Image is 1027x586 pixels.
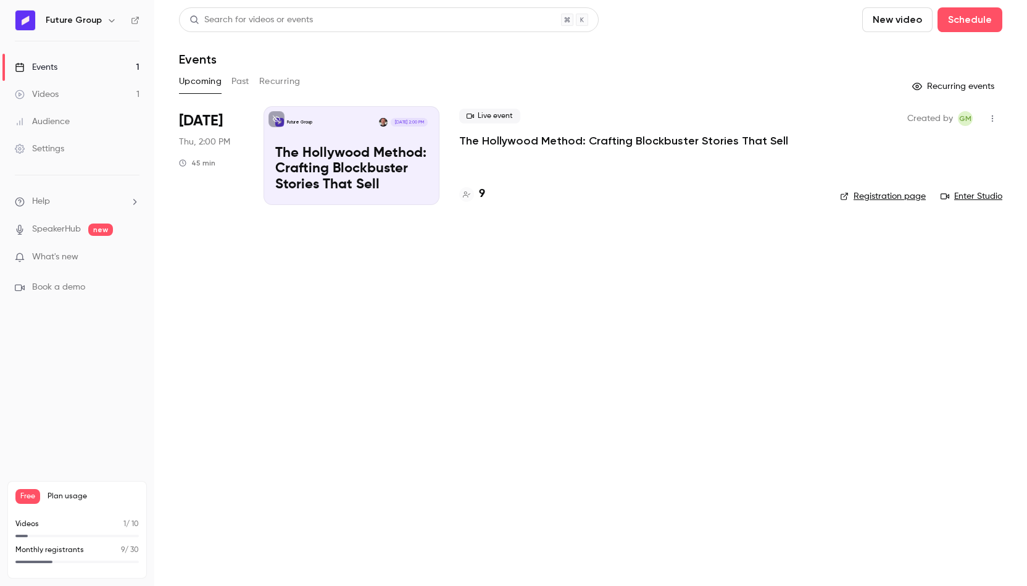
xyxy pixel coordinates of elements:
span: Book a demo [32,281,85,294]
span: Free [15,489,40,504]
div: Settings [15,143,64,155]
span: new [88,224,113,236]
p: The Hollywood Method: Crafting Blockbuster Stories That Sell [275,146,428,193]
img: Lyndon Nicholson [379,118,388,127]
p: Monthly registrants [15,545,84,556]
div: Videos [15,88,59,101]
a: The Hollywood Method: Crafting Blockbuster Stories That SellFuture GroupLyndon Nicholson[DATE] 2:... [264,106,439,205]
li: help-dropdown-opener [15,195,139,208]
p: Future Group [287,119,312,125]
a: 9 [459,186,485,203]
span: Thu, 2:00 PM [179,136,230,148]
a: Enter Studio [941,190,1002,203]
span: Gabi Miller [958,111,973,126]
span: Help [32,195,50,208]
button: Recurring events [907,77,1002,96]
h6: Future Group [46,14,102,27]
h1: Events [179,52,217,67]
span: [DATE] 2:00 PM [391,118,427,127]
a: SpeakerHub [32,223,81,236]
div: Events [15,61,57,73]
div: 45 min [179,158,215,168]
img: Future Group [15,10,35,30]
p: / 30 [121,545,139,556]
span: Created by [907,111,953,126]
span: 9 [121,546,125,554]
span: GM [959,111,971,126]
div: Audience [15,115,70,128]
span: Live event [459,109,520,123]
div: Search for videos or events [189,14,313,27]
button: Upcoming [179,72,222,91]
button: Recurring [259,72,301,91]
span: What's new [32,251,78,264]
a: Registration page [840,190,926,203]
p: / 10 [123,519,139,530]
span: [DATE] [179,111,223,131]
button: New video [862,7,933,32]
div: Aug 28 Thu, 2:00 PM (Europe/London) [179,106,244,205]
a: The Hollywood Method: Crafting Blockbuster Stories That Sell [459,133,788,148]
button: Past [231,72,249,91]
h4: 9 [479,186,485,203]
p: Videos [15,519,39,530]
span: 1 [123,521,126,528]
button: Schedule [938,7,1002,32]
span: Plan usage [48,492,139,501]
